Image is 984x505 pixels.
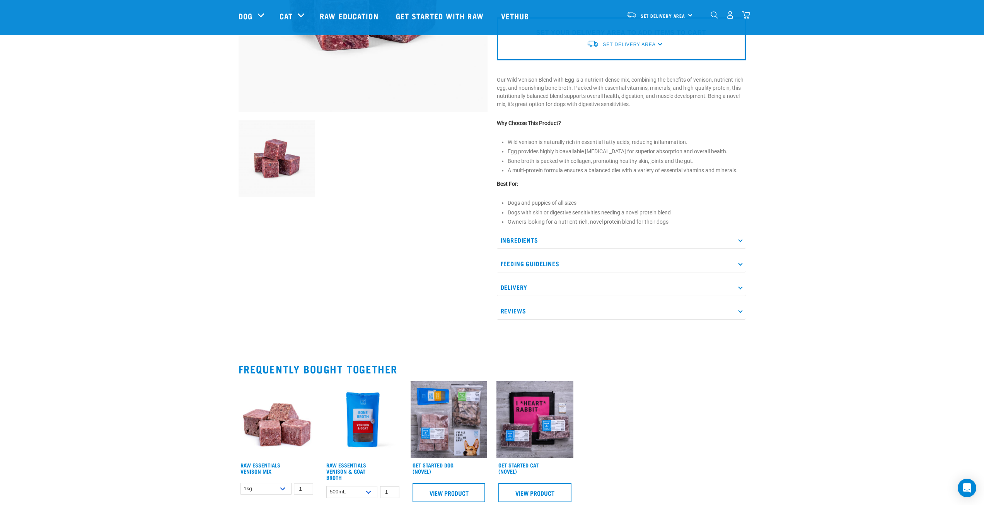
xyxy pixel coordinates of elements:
img: home-icon-1@2x.png [711,11,718,19]
a: View Product [413,483,486,502]
a: Raw Education [312,0,388,31]
h2: Frequently bought together [239,363,746,375]
a: Get Started Cat (Novel) [498,464,539,472]
a: Get Started Dog (Novel) [413,464,454,472]
a: View Product [498,483,571,502]
a: Vethub [493,0,539,31]
a: Cat [280,10,293,22]
input: 1 [380,486,399,498]
img: home-icon@2x.png [742,11,750,19]
img: van-moving.png [626,11,637,18]
a: Raw Essentials Venison & Goat Broth [326,464,366,479]
img: NSP Dog Novel Update [411,381,488,458]
a: Dog [239,10,252,22]
img: Assortment Of Raw Essential Products For Cats Including, Pink And Black Tote Bag With "I *Heart* ... [496,381,573,458]
a: Get started with Raw [388,0,493,31]
a: Raw Essentials Venison Mix [240,464,280,472]
div: Open Intercom Messenger [958,479,976,497]
img: 1113 RE Venison Mix 01 [239,381,315,458]
img: Raw Essentials Venison Goat Novel Protein Hypoallergenic Bone Broth Cats & Dogs [324,381,401,458]
img: user.png [726,11,734,19]
span: Set Delivery Area [641,14,686,17]
input: 1 [294,483,313,495]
